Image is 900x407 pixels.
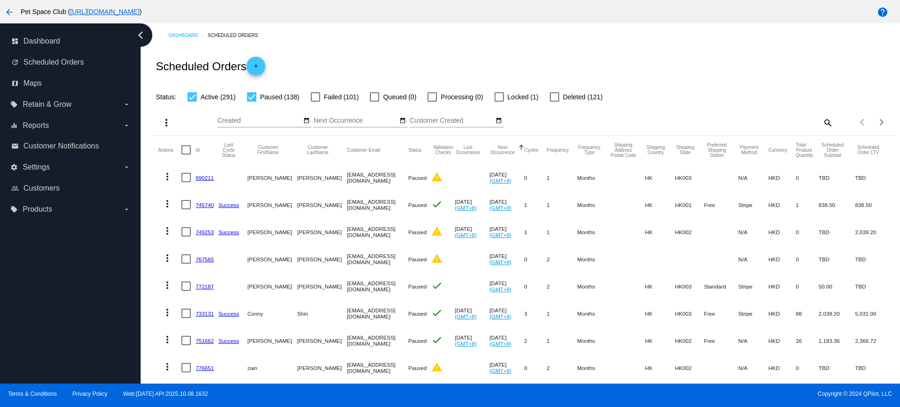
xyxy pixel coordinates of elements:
span: Scheduled Orders [23,58,84,67]
mat-cell: 0 [796,245,819,273]
button: Change sorting for ShippingCountry [645,145,667,155]
button: Change sorting for NextOccurrenceUtc [489,145,516,155]
i: email [11,142,19,150]
mat-icon: check [431,280,442,291]
mat-cell: [PERSON_NAME] [297,218,347,245]
a: update Scheduled Orders [11,55,130,70]
button: Change sorting for ShippingState [675,145,696,155]
input: Customer Created [410,117,494,125]
mat-cell: HK003 [675,164,704,191]
span: Pet Space Club ( ) [21,8,142,15]
a: (GMT+8) [489,340,511,347]
mat-cell: Free [704,300,738,327]
mat-cell: Months [577,327,610,354]
button: Change sorting for Subtotal [818,142,847,158]
mat-cell: HKD [768,327,796,354]
mat-cell: 1,183.36 [818,327,855,354]
mat-cell: TBD [818,164,855,191]
mat-cell: N/A [738,354,768,381]
mat-cell: [PERSON_NAME] [297,327,347,354]
mat-cell: TBD [855,273,890,300]
mat-icon: date_range [495,117,502,125]
mat-cell: Stripe [738,191,768,218]
mat-cell: 50.00 [818,273,855,300]
a: (GMT+8) [489,368,511,374]
mat-cell: [DATE] [489,218,524,245]
i: arrow_drop_down [123,206,130,213]
mat-cell: TBD [818,218,855,245]
mat-cell: N/A [738,164,768,191]
a: 767565 [195,256,214,262]
span: Retain & Grow [22,100,71,109]
i: chevron_left [133,28,148,43]
mat-cell: [DATE] [489,300,524,327]
mat-icon: more_vert [162,252,173,264]
mat-icon: more_vert [162,198,173,209]
a: (GMT+8) [489,205,511,211]
mat-cell: Months [577,245,610,273]
mat-cell: 2,366.72 [855,327,890,354]
mat-cell: [DATE] [489,273,524,300]
a: Web:[DATE] API:2025.10.08.1632 [123,391,208,397]
a: 772187 [195,283,214,289]
a: Success [218,229,239,235]
mat-cell: 1 [547,191,577,218]
mat-icon: more_vert [162,334,173,345]
mat-cell: [PERSON_NAME] [247,245,297,273]
i: update [11,59,19,66]
mat-cell: [PERSON_NAME] [297,273,347,300]
mat-cell: 0 [524,245,547,273]
h2: Scheduled Orders [156,57,265,75]
span: Processing (0) [441,91,483,103]
mat-cell: 0 [524,354,547,381]
mat-cell: HK002 [675,218,704,245]
mat-cell: [EMAIL_ADDRESS][DOMAIN_NAME] [347,300,408,327]
mat-cell: HK001 [675,191,704,218]
mat-cell: HK [645,273,675,300]
mat-cell: [DATE] [489,354,524,381]
a: Scheduled Orders [208,28,266,43]
mat-icon: warning [431,226,442,237]
mat-cell: Months [577,164,610,191]
span: Customers [23,184,60,192]
a: (GMT+8) [489,178,511,184]
mat-cell: HK003 [675,300,704,327]
span: Paused [408,283,427,289]
mat-cell: Stripe [738,300,768,327]
span: Active (291) [201,91,236,103]
mat-cell: [DATE] [455,191,489,218]
mat-cell: HKD [768,245,796,273]
mat-cell: HK [645,327,675,354]
i: settings [10,163,18,171]
mat-icon: more_vert [162,361,173,372]
button: Change sorting for FrequencyType [577,145,602,155]
mat-cell: TBD [818,354,855,381]
button: Change sorting for CurrencyIso [768,147,787,153]
mat-header-cell: Actions [158,136,181,164]
a: email Customer Notifications [11,139,130,154]
span: Paused [408,175,427,181]
a: (GMT+8) [489,286,511,292]
mat-cell: HK003 [675,273,704,300]
a: (GMT+8) [489,259,511,265]
button: Next page [872,113,891,132]
a: Success [218,311,239,317]
button: Change sorting for LifetimeValue [855,145,881,155]
mat-cell: Months [577,354,610,381]
mat-cell: [EMAIL_ADDRESS][DOMAIN_NAME] [347,245,408,273]
a: (GMT+8) [455,205,477,211]
mat-cell: Months [577,300,610,327]
mat-icon: help [877,7,888,18]
i: local_offer [10,206,18,213]
a: (GMT+8) [489,232,511,238]
span: Paused [408,338,427,344]
mat-cell: 2,039.20 [855,218,890,245]
mat-cell: HK [645,191,675,218]
a: 690211 [195,175,214,181]
mat-cell: 838.50 [855,191,890,218]
mat-cell: 2 [524,327,547,354]
mat-cell: Standard [704,273,738,300]
a: Terms & Conditions [8,391,57,397]
mat-cell: [PERSON_NAME] [247,164,297,191]
mat-cell: 5,031.00 [855,300,890,327]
